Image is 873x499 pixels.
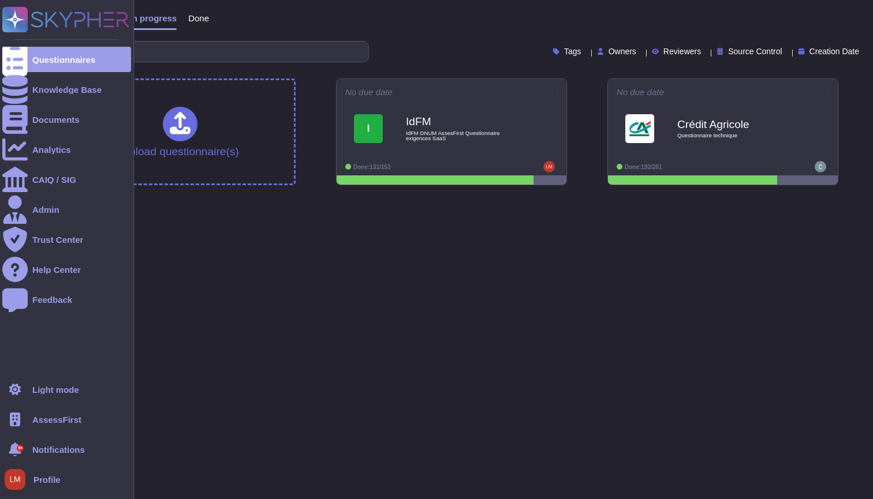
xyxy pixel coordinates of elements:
div: I [354,114,383,143]
div: Trust Center [32,235,83,244]
a: Documents [2,107,131,132]
div: Feedback [32,295,72,304]
div: Admin [32,205,59,214]
a: Admin [2,197,131,222]
img: user [5,469,25,490]
span: In progress [129,14,177,22]
span: Done: 131/153 [353,164,391,170]
img: user [815,161,826,172]
span: Done [188,14,209,22]
button: user [2,467,33,492]
span: Owners [609,47,636,55]
span: Profile [33,475,61,484]
div: Help Center [32,265,81,274]
input: Search by keywords [46,42,368,62]
span: Done: 192/261 [625,164,662,170]
a: Trust Center [2,227,131,252]
a: CAIQ / SIG [2,167,131,192]
span: Questionnaire technique [677,133,793,138]
div: Upload questionnaire(s) [121,107,239,157]
b: Crédit Agricole [677,119,793,130]
div: Questionnaires [32,55,95,64]
a: Knowledge Base [2,77,131,102]
span: Source Control [728,47,782,55]
span: No due date [345,88,393,96]
div: 9+ [17,445,24,452]
b: IdFM [406,116,521,127]
a: Help Center [2,257,131,282]
a: Questionnaires [2,47,131,72]
a: Analytics [2,137,131,162]
a: Feedback [2,287,131,312]
span: AssessFirst [32,415,81,424]
span: Tags [564,47,581,55]
img: Logo [625,114,654,143]
div: Light mode [32,385,79,394]
span: Creation Date [809,47,859,55]
div: Documents [32,115,80,124]
div: Analytics [32,145,71,154]
span: Notifications [32,445,85,454]
div: CAIQ / SIG [32,175,76,184]
img: user [543,161,555,172]
span: Reviewers [663,47,701,55]
span: No due date [617,88,664,96]
div: Knowledge Base [32,85,102,94]
span: IdFM DNUM AssesFirst Questionnaire exigences SaaS [406,130,521,141]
